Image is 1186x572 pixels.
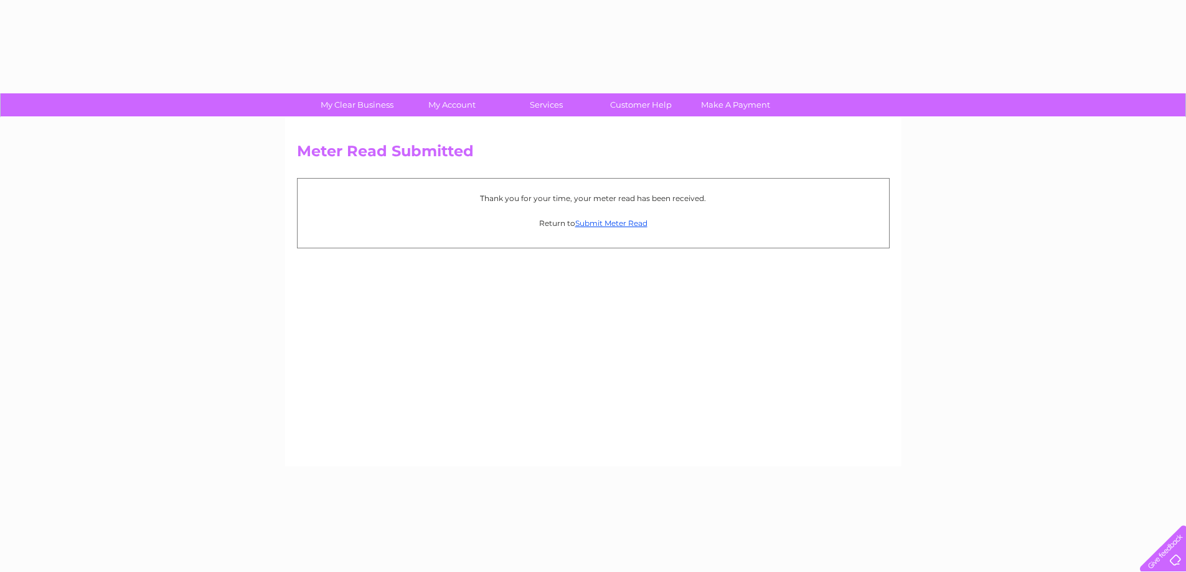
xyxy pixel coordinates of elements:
p: Thank you for your time, your meter read has been received. [304,192,883,204]
a: My Clear Business [306,93,408,116]
a: Customer Help [590,93,692,116]
a: Services [495,93,598,116]
a: Make A Payment [684,93,787,116]
h2: Meter Read Submitted [297,143,890,166]
a: My Account [400,93,503,116]
a: Submit Meter Read [575,218,647,228]
p: Return to [304,217,883,229]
